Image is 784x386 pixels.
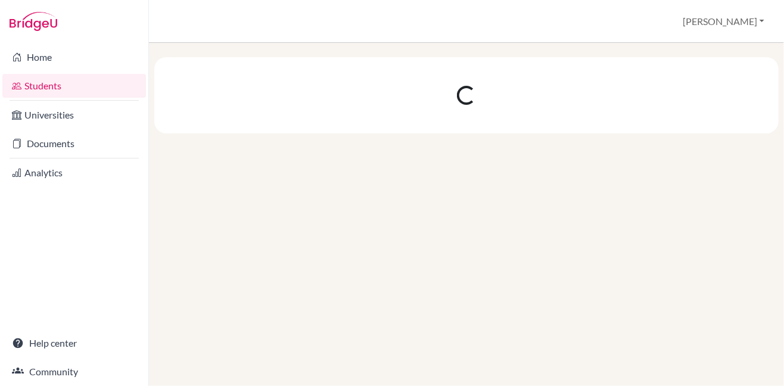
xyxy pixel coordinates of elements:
[2,74,146,98] a: Students
[10,12,57,31] img: Bridge-U
[2,161,146,185] a: Analytics
[2,331,146,355] a: Help center
[2,103,146,127] a: Universities
[677,10,770,33] button: [PERSON_NAME]
[2,360,146,384] a: Community
[2,45,146,69] a: Home
[2,132,146,155] a: Documents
